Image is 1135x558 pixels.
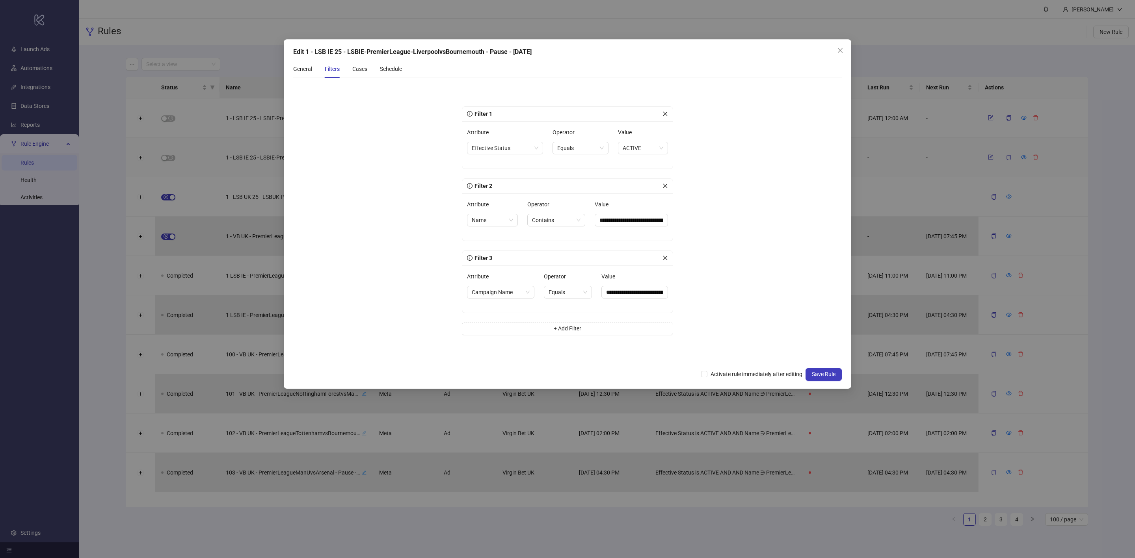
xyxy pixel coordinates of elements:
[554,325,581,332] span: + Add Filter
[553,126,580,139] label: Operator
[293,47,842,57] div: Edit 1 - LSB IE 25 - LSBIE-PremierLeague-LiverpoolvsBournemouth - Pause - [DATE]
[293,65,312,73] div: General
[467,183,473,189] span: info-circle
[812,371,835,377] span: Save Rule
[662,255,668,261] span: close
[467,126,494,139] label: Attribute
[557,142,604,154] span: Equals
[549,286,587,298] span: Equals
[473,111,492,117] span: Filter 1
[472,214,513,226] span: Name
[595,198,614,211] label: Value
[595,214,668,226] input: Value
[662,183,668,189] span: close
[707,370,806,378] span: Activate rule immediately after editing
[352,65,367,73] div: Cases
[472,286,530,298] span: Campaign Name
[618,126,637,139] label: Value
[467,198,494,211] label: Attribute
[662,111,668,117] span: close
[462,323,673,335] button: + Add Filter
[601,286,668,298] input: Value
[601,270,620,283] label: Value
[467,270,494,283] label: Attribute
[467,111,473,117] span: info-circle
[473,255,492,261] span: Filter 3
[837,47,843,54] span: close
[544,270,571,283] label: Operator
[473,183,492,189] span: Filter 2
[834,44,847,57] button: Close
[325,65,340,73] div: Filters
[472,142,538,154] span: Effective Status
[532,214,581,226] span: Contains
[467,255,473,261] span: info-circle
[527,198,554,211] label: Operator
[623,142,663,154] span: ACTIVE
[380,65,402,73] div: Schedule
[806,368,842,381] button: Save Rule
